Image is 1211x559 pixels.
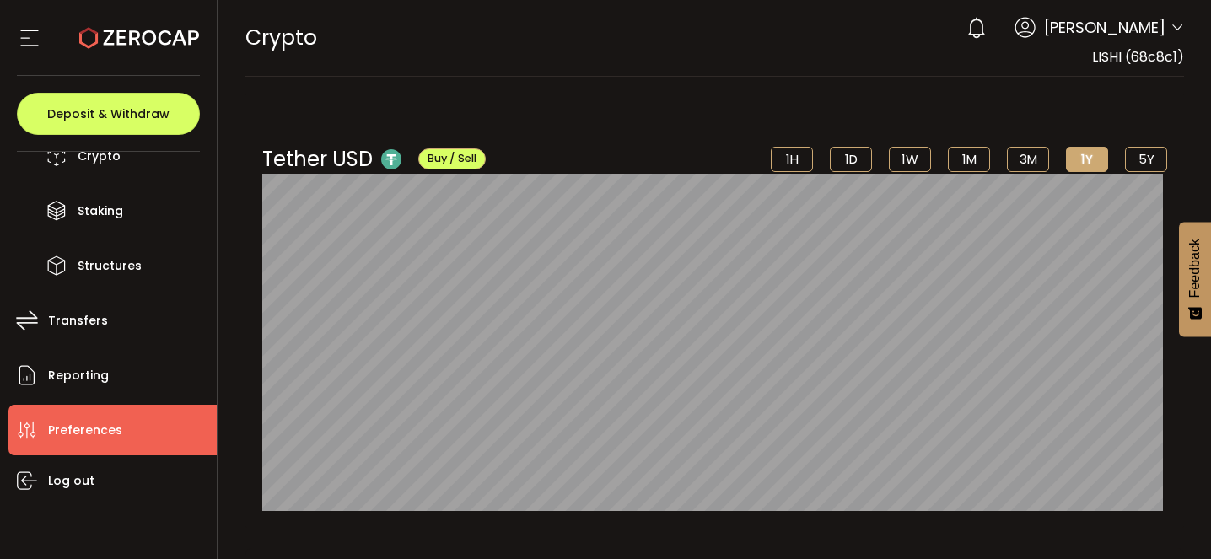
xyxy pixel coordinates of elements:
[78,254,142,278] span: Structures
[428,151,476,165] span: Buy / Sell
[48,418,122,443] span: Preferences
[830,147,872,172] li: 1D
[48,469,94,493] span: Log out
[1044,16,1165,39] span: [PERSON_NAME]
[833,27,1211,559] div: 聊天小组件
[833,27,1211,559] iframe: Chat Widget
[78,199,123,223] span: Staking
[78,144,121,169] span: Crypto
[262,144,486,174] div: Tether USD
[418,148,486,169] button: Buy / Sell
[17,93,200,135] button: Deposit & Withdraw
[48,363,109,388] span: Reporting
[47,108,170,120] span: Deposit & Withdraw
[771,147,813,172] li: 1H
[48,309,108,333] span: Transfers
[245,23,317,52] span: Crypto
